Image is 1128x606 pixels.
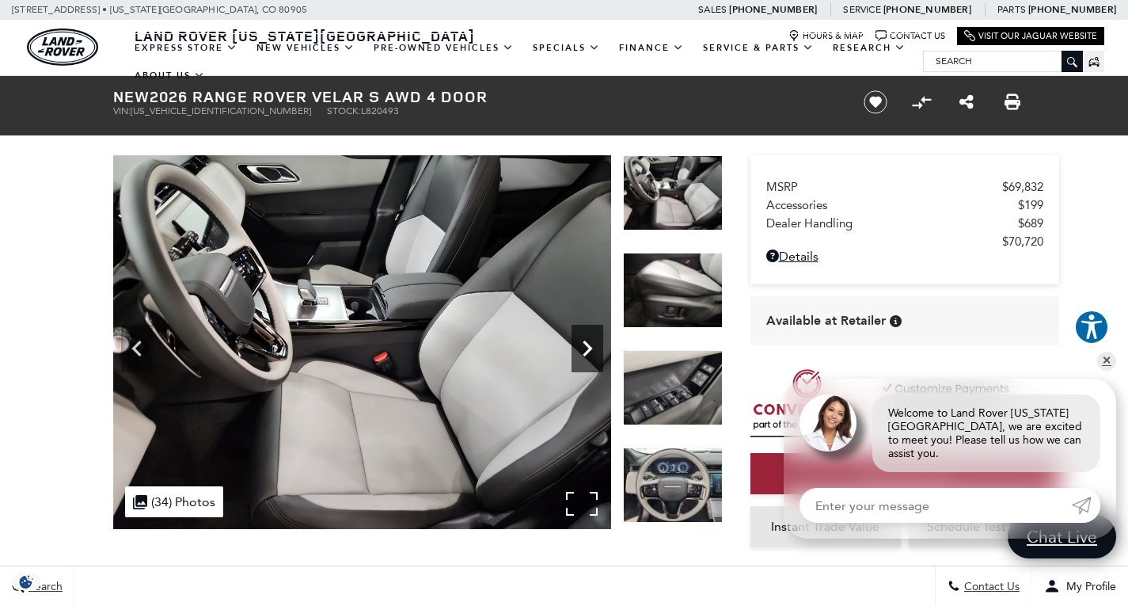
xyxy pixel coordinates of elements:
span: MSRP [766,180,1002,194]
div: Previous [121,325,153,372]
a: Service & Parts [693,34,823,62]
span: Stock: [327,105,361,116]
a: [PHONE_NUMBER] [729,3,817,16]
span: L820493 [361,105,399,116]
img: Land Rover [27,29,98,66]
img: New 2026 Carpathian Grey Land Rover S image 16 [623,155,723,231]
span: Available at Retailer [766,312,886,330]
span: Instant Trade Value [771,519,879,534]
span: Sales [698,4,727,15]
nav: Main Navigation [125,34,923,90]
input: Enter your message [799,488,1072,523]
span: Parts [997,4,1026,15]
a: Specials [523,34,610,62]
img: New 2026 Carpathian Grey Land Rover S image 19 [623,448,723,523]
div: (34) Photos [125,486,223,517]
span: Land Rover [US_STATE][GEOGRAPHIC_DATA] [135,26,475,45]
img: New 2026 Carpathian Grey Land Rover S image 16 [113,155,611,529]
a: Pre-Owned Vehicles [364,34,523,62]
img: Agent profile photo [799,394,856,452]
div: Vehicle is in stock and ready for immediate delivery. Due to demand, availability is subject to c... [890,315,902,327]
img: New 2026 Carpathian Grey Land Rover S image 17 [623,253,723,328]
a: Research [823,34,915,62]
a: Accessories $199 [766,198,1043,212]
a: Dealer Handling $689 [766,216,1043,231]
input: Search [924,51,1082,71]
a: Share this New 2026 Range Rover Velar S AWD 4 Door [959,93,974,112]
a: land-rover [27,29,98,66]
a: Start Your Deal [750,453,1059,494]
a: MSRP $69,832 [766,180,1043,194]
div: Welcome to Land Rover [US_STATE][GEOGRAPHIC_DATA], we are excited to meet you! Please tell us how... [872,394,1100,472]
a: [PHONE_NUMBER] [1028,3,1116,16]
section: Click to Open Cookie Consent Modal [8,574,44,590]
span: My Profile [1060,580,1116,593]
span: $689 [1018,216,1043,231]
a: Contact Us [875,30,945,42]
button: Explore your accessibility options [1074,310,1109,345]
span: [US_VEHICLE_IDENTIFICATION_NUMBER] [131,105,311,116]
span: $69,832 [1002,180,1043,194]
button: Compare Vehicle [910,90,933,114]
a: New Vehicles [247,34,364,62]
button: Open user profile menu [1032,566,1128,606]
span: $199 [1018,198,1043,212]
aside: Accessibility Help Desk [1074,310,1109,348]
a: Finance [610,34,693,62]
img: New 2026 Carpathian Grey Land Rover S image 18 [623,350,723,425]
span: Service [843,4,880,15]
span: Dealer Handling [766,216,1018,231]
a: Details [766,249,1043,264]
a: EXPRESS STORE [125,34,247,62]
img: Opt-Out Icon [8,574,44,590]
span: Accessories [766,198,1018,212]
a: [STREET_ADDRESS] • [US_STATE][GEOGRAPHIC_DATA], CO 80905 [12,4,307,15]
span: VIN: [113,105,131,116]
span: $70,720 [1002,234,1043,249]
a: [PHONE_NUMBER] [883,3,971,16]
a: Instant Trade Value [750,506,901,547]
a: Land Rover [US_STATE][GEOGRAPHIC_DATA] [125,26,484,45]
button: Save vehicle [858,90,893,115]
a: Visit Our Jaguar Website [964,30,1097,42]
strong: New [113,86,150,107]
a: Submit [1072,488,1100,523]
a: About Us [125,62,215,90]
a: $70,720 [766,234,1043,249]
div: Next [572,325,603,372]
a: Hours & Map [788,30,864,42]
span: Contact Us [960,580,1020,593]
h1: 2026 Range Rover Velar S AWD 4 Door [113,88,837,105]
a: Print this New 2026 Range Rover Velar S AWD 4 Door [1005,93,1020,112]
